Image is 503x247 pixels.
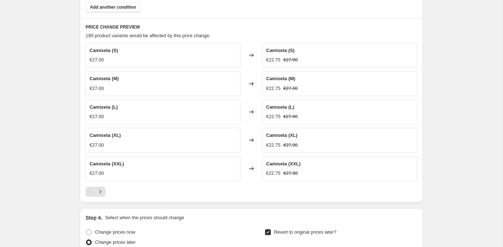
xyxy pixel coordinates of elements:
span: €27.00 [90,170,104,176]
span: €27.00 [90,114,104,119]
span: Camiseta (XL) [266,133,298,138]
h2: Step 4. [86,214,102,221]
span: Camiseta (L) [266,104,294,110]
span: Camiseta (L) [90,104,118,110]
span: Change prices later [95,239,136,245]
span: €22.75 [266,57,281,62]
button: Next [95,187,105,197]
span: Camiseta (XXL) [266,161,300,166]
span: Revert to original prices later? [274,229,337,235]
span: Camiseta (XXL) [90,161,124,166]
span: €22.75 [266,114,281,119]
span: Add another condition [90,4,136,10]
span: €27.00 [283,86,298,91]
span: Camiseta (XL) [90,133,121,138]
span: €27.00 [283,57,298,62]
nav: Pagination [86,187,105,197]
span: €27.00 [90,142,104,148]
span: Camiseta (M) [266,76,295,81]
span: €27.00 [90,57,104,62]
span: 190 product variants would be affected by this price change: [86,33,211,38]
span: €22.75 [266,142,281,148]
span: Camiseta (S) [266,48,295,53]
p: Select when the prices should change [105,214,184,221]
span: €27.00 [90,86,104,91]
span: Camiseta (M) [90,76,119,81]
span: €27.00 [283,170,298,176]
span: €22.75 [266,86,281,91]
button: Add another condition [86,2,140,12]
span: €22.75 [266,170,281,176]
span: €27.00 [283,114,298,119]
span: Change prices now [95,229,135,235]
span: Camiseta (S) [90,48,118,53]
span: €27.00 [283,142,298,148]
h6: PRICE CHANGE PREVIEW [86,24,417,30]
